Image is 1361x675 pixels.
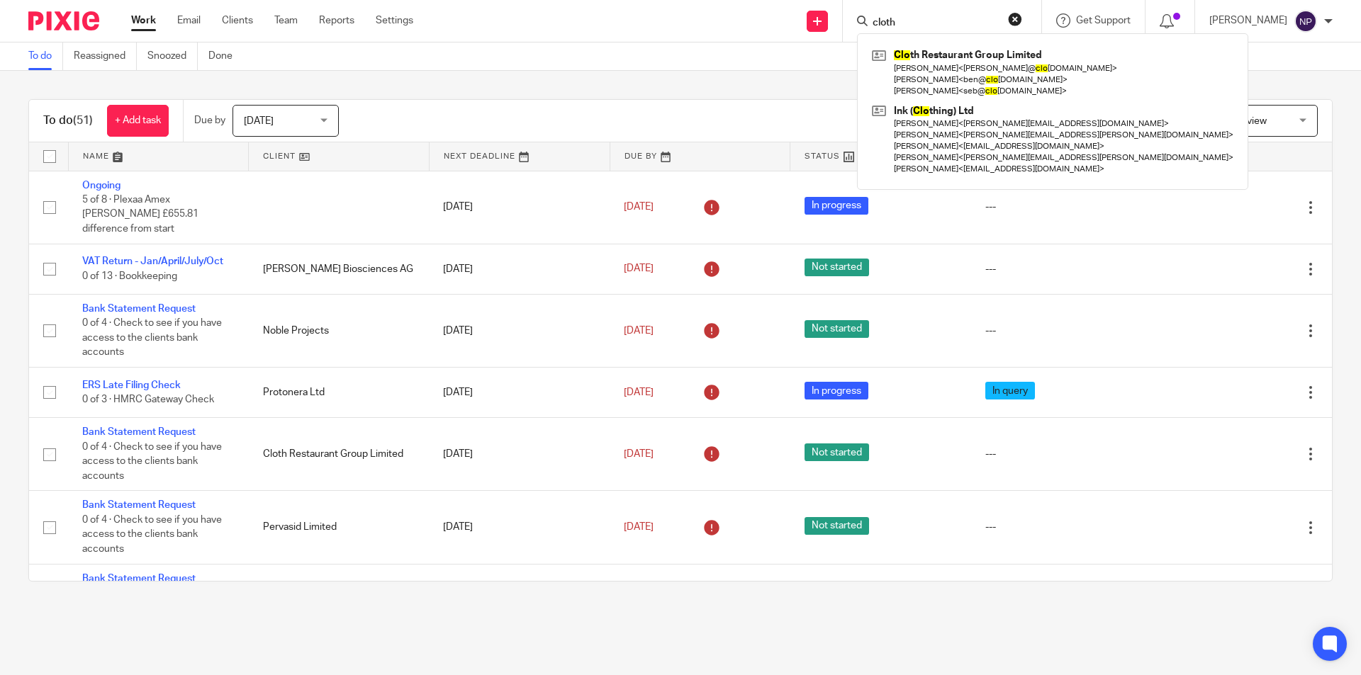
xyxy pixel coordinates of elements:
[805,259,869,276] span: Not started
[82,256,223,266] a: VAT Return - Jan/April/July/Oct
[107,105,169,137] a: + Add task
[985,200,1138,214] div: ---
[82,395,214,404] span: 0 of 3 · HMRC Gateway Check
[82,271,177,281] span: 0 of 13 · Bookkeeping
[624,264,654,274] span: [DATE]
[82,500,196,510] a: Bank Statement Request
[985,324,1138,338] div: ---
[82,380,181,390] a: ERS Late Filing Check
[1294,10,1317,33] img: svg%3E
[429,294,610,367] td: [DATE]
[208,42,243,70] a: Done
[274,13,298,28] a: Team
[82,427,196,437] a: Bank Statement Request
[43,113,93,128] h1: To do
[82,195,198,234] span: 5 of 8 · Plexaa Amex [PERSON_NAME] £655.81 difference from start
[805,197,868,215] span: In progress
[82,319,222,358] span: 0 of 4 · Check to see if you have access to the clients bank accounts
[28,42,63,70] a: To do
[624,387,654,397] span: [DATE]
[985,447,1138,461] div: ---
[429,368,610,418] td: [DATE]
[985,520,1138,534] div: ---
[624,202,654,212] span: [DATE]
[985,262,1138,276] div: ---
[131,13,156,28] a: Work
[985,382,1035,399] span: In query
[82,181,121,191] a: Ongoing
[249,294,430,367] td: Noble Projects
[319,13,354,28] a: Reports
[147,42,198,70] a: Snoozed
[73,115,93,126] span: (51)
[429,564,610,637] td: [DATE]
[805,443,869,461] span: Not started
[82,304,196,314] a: Bank Statement Request
[177,13,201,28] a: Email
[871,17,999,30] input: Search
[249,244,430,294] td: [PERSON_NAME] Biosciences AG
[1209,13,1287,28] p: [PERSON_NAME]
[82,442,222,481] span: 0 of 4 · Check to see if you have access to the clients bank accounts
[429,244,610,294] td: [DATE]
[624,449,654,459] span: [DATE]
[74,42,137,70] a: Reassigned
[805,320,869,338] span: Not started
[805,382,868,399] span: In progress
[82,515,222,554] span: 0 of 4 · Check to see if you have access to the clients bank accounts
[194,113,225,127] p: Due by
[624,522,654,532] span: [DATE]
[28,11,99,30] img: Pixie
[429,418,610,491] td: [DATE]
[376,13,413,28] a: Settings
[222,13,253,28] a: Clients
[249,368,430,418] td: Protonera Ltd
[429,171,610,244] td: [DATE]
[249,491,430,564] td: Pervasid Limited
[805,517,869,535] span: Not started
[1076,16,1131,25] span: Get Support
[82,574,196,584] a: Bank Statement Request
[1008,12,1022,26] button: Clear
[429,491,610,564] td: [DATE]
[624,326,654,336] span: [DATE]
[249,418,430,491] td: Cloth Restaurant Group Limited
[244,116,274,126] span: [DATE]
[249,564,430,637] td: YourBusinessNumber Limited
